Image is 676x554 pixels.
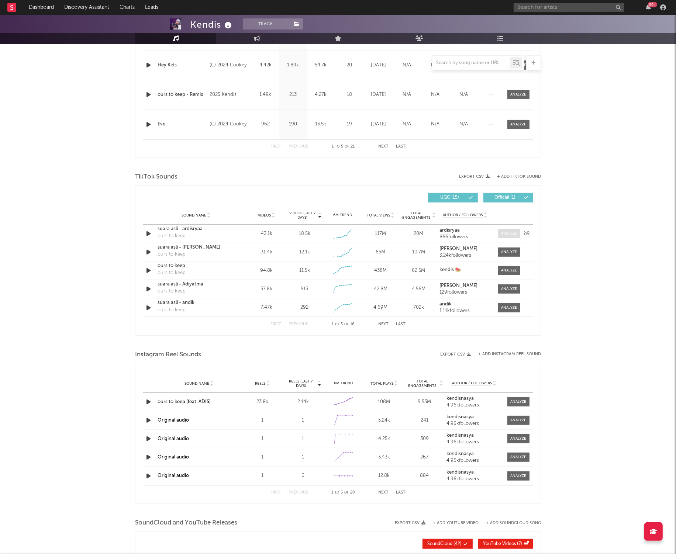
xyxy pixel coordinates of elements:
strong: kendisnasya [446,470,474,475]
button: Next [378,145,389,149]
div: 19 [337,121,362,128]
div: 2025 Kendis [210,90,250,99]
strong: kendisnasya [446,433,474,438]
a: ours to keep [158,262,235,270]
strong: ardisryaa [439,228,460,233]
div: 12.8k [366,472,403,479]
div: 4.25k [366,435,403,443]
span: Author / Followers [452,381,492,386]
div: 4.69M [363,304,398,311]
div: 1 [284,417,321,424]
div: 42.8M [363,285,398,293]
span: TikTok Sounds [135,173,177,181]
div: 4.56M [401,285,436,293]
a: kendisnasya [446,433,502,438]
div: 1 5 21 [323,142,363,151]
span: Reels (last 7 days) [284,379,317,388]
span: Total Plays [370,381,393,386]
div: 31.4k [249,249,284,256]
div: 1.49k [254,91,277,98]
div: N/A [423,121,448,128]
div: 4.96k followers [446,477,502,482]
div: 37.8k [249,285,284,293]
div: N/A [451,121,476,128]
div: 5.24k [366,417,403,424]
div: 438M [363,267,398,274]
div: (C) 2024 Cookey [210,120,250,129]
div: 117M [363,230,398,238]
a: ardisryaa [439,228,491,233]
button: + Add SoundCloud Song [486,521,541,525]
div: 702k [401,304,436,311]
button: Track [243,18,289,30]
strong: kendisnasya [446,451,474,456]
span: Total Engagements [401,211,431,220]
div: 241 [406,417,443,424]
div: 213 [281,91,305,98]
div: 11.5k [299,267,310,274]
button: + Add YouTube Video [433,521,479,525]
div: 129 followers [439,290,491,295]
div: Kendis [190,18,234,31]
div: 962 [254,121,277,128]
div: + Add YouTube Video [425,521,479,525]
div: 866 followers [439,235,491,240]
button: Official(1) [483,193,533,202]
span: Sound Name [184,381,209,386]
span: SoundCloud and YouTube Releases [135,519,237,527]
span: of [345,323,349,326]
a: Eve [158,121,206,128]
div: 18.5k [299,230,310,238]
div: 1.11k followers [439,308,491,314]
strong: andik [439,302,452,307]
strong: kendisnasya [446,396,474,401]
div: 65M [363,249,398,256]
div: [DATE] [366,121,391,128]
button: Next [378,322,389,326]
a: ours to keep - Remix [158,91,206,98]
div: 4.96k followers [446,458,502,463]
span: Total Engagements [406,379,439,388]
a: suara asli - [PERSON_NAME] [158,244,235,251]
div: 10.7M [401,249,436,256]
div: 292 [300,304,308,311]
div: 62.5M [401,267,436,274]
button: Previous [289,145,308,149]
a: kendisnasya [446,415,502,420]
div: 13.5k [309,121,333,128]
a: [PERSON_NAME] [439,283,491,288]
button: + Add TikTok Sound [497,175,541,179]
button: UGC(15) [428,193,478,202]
strong: [PERSON_NAME] [439,283,477,288]
div: 4.27k [309,91,333,98]
button: Previous [289,491,308,495]
button: SoundCloud(42) [423,539,473,549]
a: kendisnasya [446,470,502,475]
strong: [PERSON_NAME] [439,246,477,251]
div: 43.1k [249,230,284,238]
div: 1 [244,472,281,479]
span: Author / Followers [443,213,483,218]
span: ( 7 ) [483,542,522,546]
div: 4.96k followers [446,421,502,426]
button: Previous [289,322,308,326]
div: 1 [244,454,281,461]
span: of [345,145,349,148]
strong: kendisnasya [446,415,474,419]
span: Videos (last 7 days) [287,211,317,220]
button: Export CSV [459,174,490,179]
span: to [335,491,339,494]
a: suara asli - Adiyatma [158,281,235,288]
div: 4.96k followers [446,440,502,445]
button: First [270,322,281,326]
button: + Add SoundCloud Song [479,521,541,525]
a: kendisnasya [446,451,502,457]
div: N/A [451,91,476,98]
button: Next [378,491,389,495]
div: ours to keep [158,307,186,314]
button: Export CSV [440,352,471,357]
